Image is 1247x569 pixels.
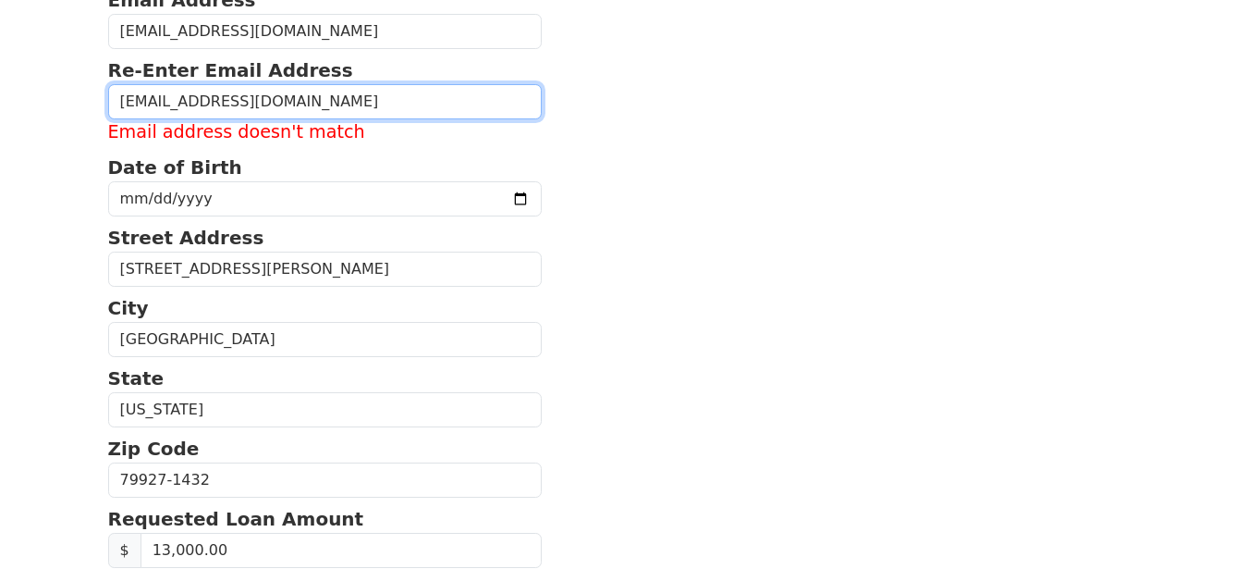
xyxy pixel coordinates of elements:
label: Email address doesn't match [108,119,543,146]
strong: Date of Birth [108,156,242,179]
input: Re-Enter Email Address [108,84,543,119]
strong: Zip Code [108,438,200,460]
input: Street Address [108,252,543,287]
strong: City [108,297,149,319]
input: Zip Code [108,463,543,498]
strong: State [108,367,165,390]
strong: Re-Enter Email Address [108,59,353,81]
strong: Requested Loan Amount [108,508,364,530]
input: City [108,322,543,357]
span: $ [108,533,141,568]
strong: Street Address [108,227,264,249]
input: Requested Loan Amount [141,533,543,568]
input: Email Address [108,14,543,49]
